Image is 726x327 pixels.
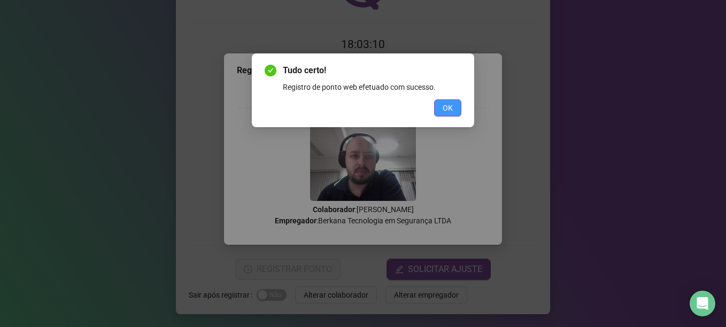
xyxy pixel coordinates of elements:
[283,64,461,77] span: Tudo certo!
[265,65,276,76] span: check-circle
[283,81,461,93] div: Registro de ponto web efetuado com sucesso.
[690,291,715,316] div: Open Intercom Messenger
[434,99,461,116] button: OK
[443,102,453,114] span: OK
